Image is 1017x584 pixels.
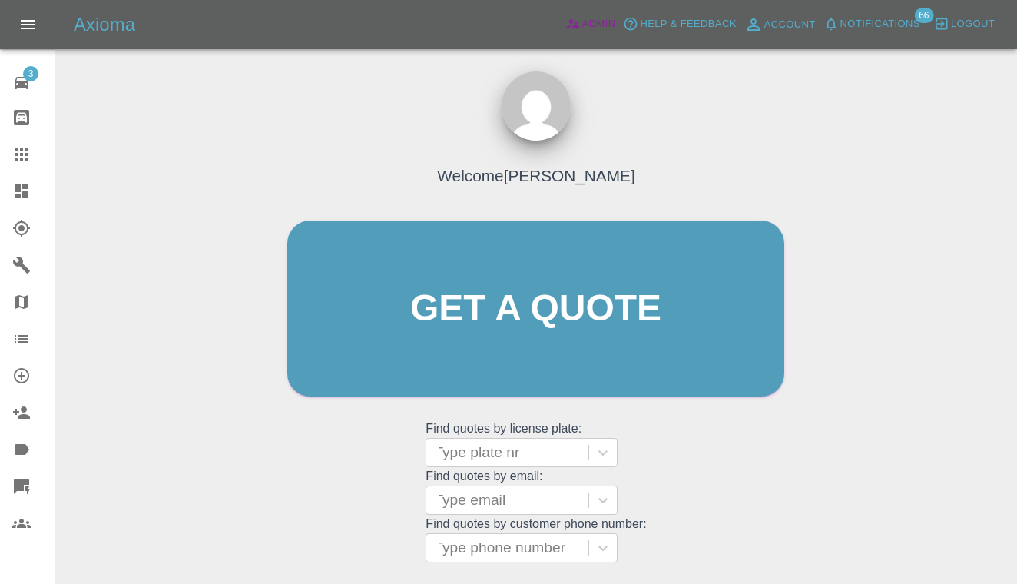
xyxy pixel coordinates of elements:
[840,15,920,33] span: Notifications
[426,517,646,562] grid: Find quotes by customer phone number:
[619,12,740,36] button: Help & Feedback
[582,15,616,33] span: Admin
[437,164,634,187] h4: Welcome [PERSON_NAME]
[740,12,820,37] a: Account
[74,12,135,37] h5: Axioma
[23,66,38,81] span: 3
[764,16,816,34] span: Account
[287,221,784,397] a: Get a quote
[9,6,46,43] button: Open drawer
[426,422,646,467] grid: Find quotes by license plate:
[426,470,646,515] grid: Find quotes by email:
[930,12,999,36] button: Logout
[502,71,571,141] img: ...
[820,12,924,36] button: Notifications
[562,12,620,36] a: Admin
[640,15,736,33] span: Help & Feedback
[914,8,933,23] span: 66
[951,15,995,33] span: Logout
